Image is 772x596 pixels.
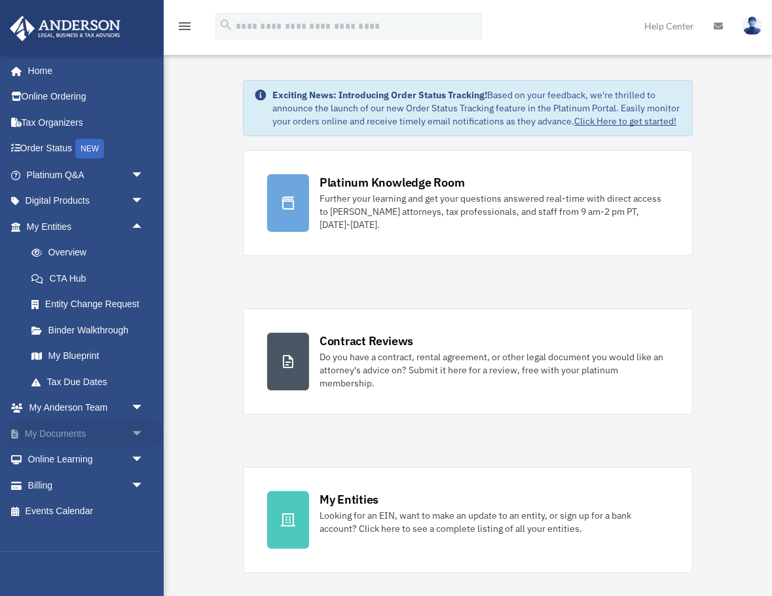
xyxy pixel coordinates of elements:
div: Looking for an EIN, want to make an update to an entity, or sign up for a bank account? Click her... [320,509,669,535]
a: Online Learningarrow_drop_down [9,447,164,473]
span: arrow_drop_down [131,447,157,474]
a: Online Ordering [9,84,164,110]
a: My Entities Looking for an EIN, want to make an update to an entity, or sign up for a bank accoun... [243,467,693,573]
a: My Blueprint [18,343,164,369]
a: My Documentsarrow_drop_down [9,420,164,447]
div: Contract Reviews [320,333,413,349]
a: Click Here to get started! [574,115,676,127]
div: Based on your feedback, we're thrilled to announce the launch of our new Order Status Tracking fe... [272,88,682,128]
a: Binder Walkthrough [18,317,164,343]
img: User Pic [743,16,762,35]
a: Order StatusNEW [9,136,164,162]
a: CTA Hub [18,265,164,291]
div: Further your learning and get your questions answered real-time with direct access to [PERSON_NAM... [320,192,669,231]
a: Billingarrow_drop_down [9,472,164,498]
span: arrow_drop_up [131,214,157,240]
a: Home [9,58,157,84]
a: Entity Change Request [18,291,164,318]
div: NEW [75,139,104,158]
a: My Anderson Teamarrow_drop_down [9,395,164,421]
a: Tax Organizers [9,109,164,136]
strong: Exciting News: Introducing Order Status Tracking! [272,89,487,101]
a: Events Calendar [9,498,164,525]
a: menu [177,23,193,34]
div: Do you have a contract, rental agreement, or other legal document you would like an attorney's ad... [320,350,669,390]
i: menu [177,18,193,34]
span: arrow_drop_down [131,472,157,499]
a: Tax Due Dates [18,369,164,395]
div: My Entities [320,491,378,508]
a: Contract Reviews Do you have a contract, rental agreement, or other legal document you would like... [243,308,693,415]
span: arrow_drop_down [131,162,157,189]
div: Platinum Knowledge Room [320,174,465,191]
i: search [219,18,233,32]
a: Overview [18,240,164,266]
a: Platinum Q&Aarrow_drop_down [9,162,164,188]
a: My Entitiesarrow_drop_up [9,214,164,240]
span: arrow_drop_down [131,395,157,422]
span: arrow_drop_down [131,188,157,215]
a: Platinum Knowledge Room Further your learning and get your questions answered real-time with dire... [243,150,693,256]
a: Digital Productsarrow_drop_down [9,188,164,214]
img: Anderson Advisors Platinum Portal [6,16,124,41]
span: arrow_drop_down [131,420,157,447]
